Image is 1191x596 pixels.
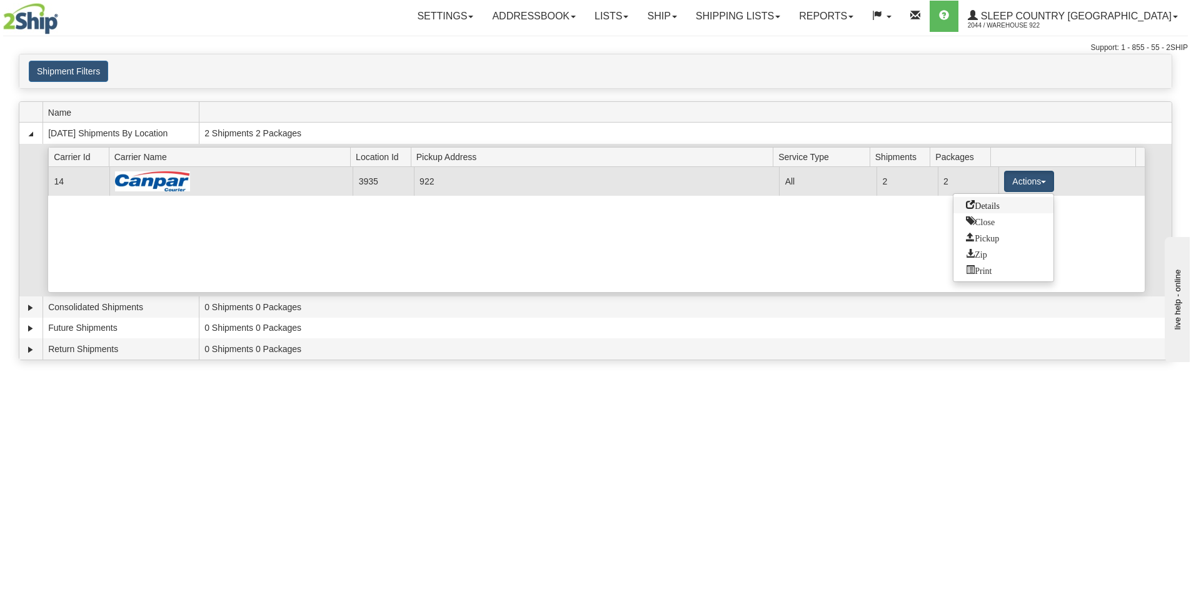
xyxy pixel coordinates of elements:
[43,338,199,360] td: Return Shipments
[9,11,116,20] div: live help - online
[1004,171,1054,192] button: Actions
[966,200,1000,209] span: Details
[54,147,109,166] span: Carrier Id
[43,318,199,339] td: Future Shipments
[199,296,1172,318] td: 0 Shipments 0 Packages
[968,19,1062,32] span: 2044 / Warehouse 922
[24,301,37,314] a: Expand
[43,296,199,318] td: Consolidated Shipments
[414,167,780,195] td: 922
[48,103,199,122] span: Name
[24,128,37,140] a: Collapse
[638,1,686,32] a: Ship
[3,3,58,34] img: logo2044.jpg
[115,171,190,191] img: Canpar
[24,322,37,335] a: Expand
[48,167,109,195] td: 14
[199,123,1172,144] td: 2 Shipments 2 Packages
[935,147,990,166] span: Packages
[29,61,108,82] button: Shipment Filters
[585,1,638,32] a: Lists
[953,197,1053,213] a: Go to Details view
[958,1,1187,32] a: Sleep Country [GEOGRAPHIC_DATA] 2044 / Warehouse 922
[416,147,773,166] span: Pickup Address
[953,262,1053,278] a: Print or Download All Shipping Documents in one file
[966,249,987,258] span: Zip
[966,233,999,241] span: Pickup
[43,123,199,144] td: [DATE] Shipments By Location
[199,318,1172,339] td: 0 Shipments 0 Packages
[686,1,790,32] a: Shipping lists
[779,167,877,195] td: All
[966,216,995,225] span: Close
[353,167,413,195] td: 3935
[938,167,998,195] td: 2
[483,1,585,32] a: Addressbook
[114,147,351,166] span: Carrier Name
[875,147,930,166] span: Shipments
[408,1,483,32] a: Settings
[356,147,411,166] span: Location Id
[953,246,1053,262] a: Zip and Download All Shipping Documents
[1162,234,1190,361] iframe: chat widget
[953,230,1053,246] a: Request a carrier pickup
[24,343,37,356] a: Expand
[953,213,1053,230] a: Close this group
[3,43,1188,53] div: Support: 1 - 855 - 55 - 2SHIP
[966,265,992,274] span: Print
[778,147,870,166] span: Service Type
[790,1,863,32] a: Reports
[199,338,1172,360] td: 0 Shipments 0 Packages
[877,167,937,195] td: 2
[978,11,1172,21] span: Sleep Country [GEOGRAPHIC_DATA]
